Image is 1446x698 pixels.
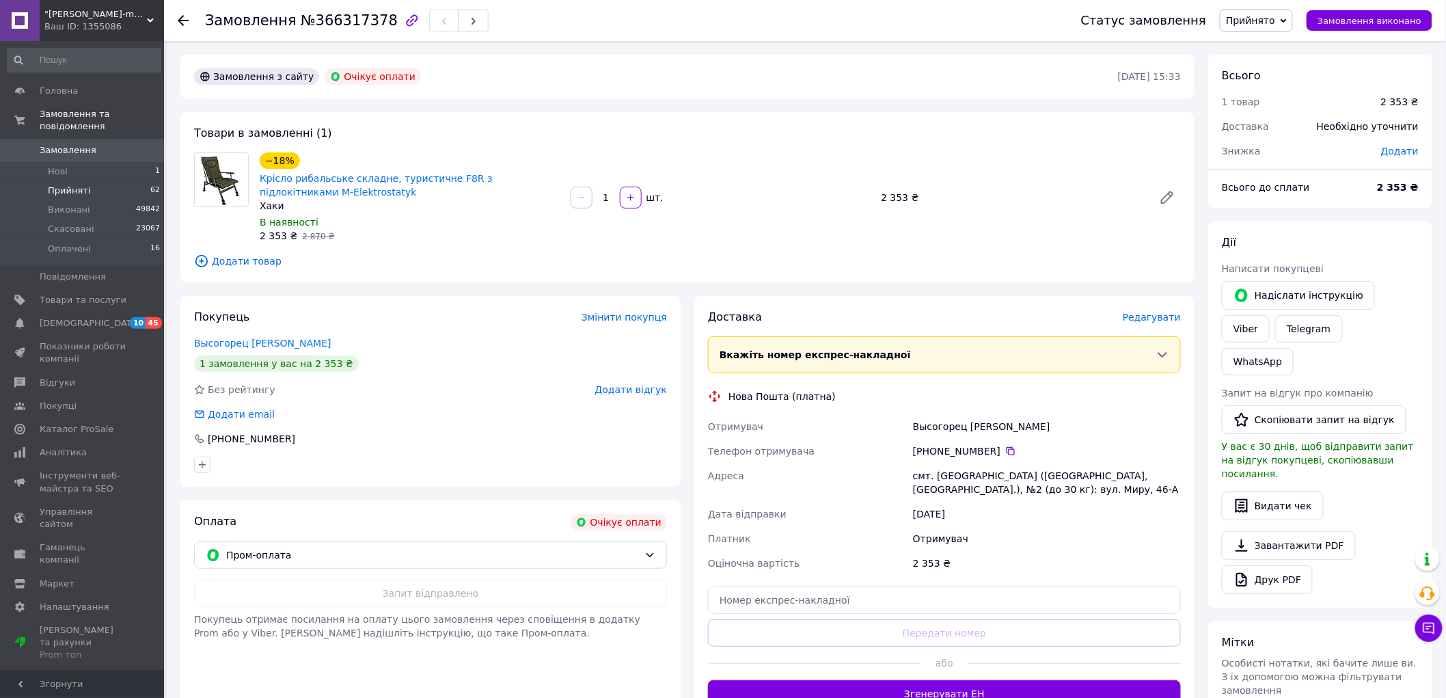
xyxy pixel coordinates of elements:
[146,317,161,329] span: 45
[913,444,1181,458] div: [PHONE_NUMBER]
[206,407,276,421] div: Додати email
[1222,565,1313,594] a: Друк PDF
[1222,146,1261,157] span: Знижка
[1226,15,1275,26] span: Прийнято
[193,407,276,421] div: Додати email
[920,656,968,670] span: або
[48,204,90,216] span: Виконані
[260,199,560,213] div: Хаки
[136,204,160,216] span: 49842
[725,390,839,403] div: Нова Пошта (платна)
[194,126,332,139] span: Товари в замовленні (1)
[40,271,106,283] span: Повідомлення
[595,384,667,395] span: Додати відгук
[1222,531,1356,560] a: Завантажити PDF
[194,338,331,349] a: Высогорец [PERSON_NAME]
[325,68,421,85] div: Очікує оплати
[1381,146,1419,157] span: Додати
[40,446,87,459] span: Аналітика
[206,432,297,446] div: [PHONE_NUMBER]
[1222,388,1374,399] span: Запит на відгук про компанію
[40,541,126,566] span: Гаманець компанії
[1275,315,1342,343] a: Telegram
[1222,441,1414,479] span: У вас є 30 днів, щоб відправити запит на відгук покупцеві, скопіювавши посилання.
[40,108,164,133] span: Замовлення та повідомлення
[1123,312,1181,323] span: Редагувати
[720,349,911,360] span: Вкажіть номер експрес-накладної
[708,310,762,323] span: Доставка
[1381,95,1419,109] div: 2 353 ₴
[194,580,667,607] button: Запит відправлено
[910,526,1184,551] div: Отримувач
[302,232,334,241] span: 2 870 ₴
[155,165,160,178] span: 1
[150,185,160,197] span: 62
[200,153,243,206] img: Крісло рибальське складне, туристичне F8R з підлокітниками M-Elektrostatyk
[1309,111,1427,142] div: Необхідно уточнити
[226,548,639,563] span: Пром-оплата
[40,144,96,157] span: Замовлення
[910,464,1184,502] div: смт. [GEOGRAPHIC_DATA] ([GEOGRAPHIC_DATA], [GEOGRAPHIC_DATA].), №2 (до 30 кг): вул. Миру, 46-А
[1222,348,1294,375] a: WhatsApp
[708,587,1181,614] input: Номер експрес-накладної
[1154,184,1181,211] a: Редагувати
[48,243,91,255] span: Оплачені
[301,12,398,29] span: №366317378
[875,188,1148,207] div: 2 353 ₴
[1415,615,1443,642] button: Чат з покупцем
[48,223,94,235] span: Скасовані
[260,217,318,228] span: В наявності
[44,8,147,21] span: "Megal-mebli" Інтернет-магазин меблів та товарів для дому
[582,312,667,323] span: Змінити покупця
[40,649,126,661] div: Prom топ
[194,68,319,85] div: Замовлення з сайту
[1222,121,1269,132] span: Доставка
[1222,263,1324,274] span: Написати покупцеві
[130,317,146,329] span: 10
[708,558,800,569] span: Оціночна вартість
[1118,71,1181,82] time: [DATE] 15:33
[1222,96,1260,107] span: 1 товар
[40,340,126,365] span: Показники роботи компанії
[1307,10,1432,31] button: Замовлення виконано
[1222,315,1270,343] a: Viber
[178,14,189,27] div: Повернутися назад
[40,578,74,590] span: Маркет
[1081,14,1207,27] div: Статус замовлення
[1377,182,1419,193] b: 2 353 ₴
[40,317,141,330] span: [DEMOGRAPHIC_DATA]
[194,515,236,528] span: Оплата
[260,152,300,169] div: −18%
[40,85,78,97] span: Головна
[1222,182,1310,193] span: Всього до сплати
[150,243,160,255] span: 16
[910,502,1184,526] div: [DATE]
[136,223,160,235] span: 23067
[40,294,126,306] span: Товари та послуги
[1222,405,1406,434] button: Скопіювати запит на відгук
[40,470,126,494] span: Інструменти веб-майстра та SEO
[40,506,126,531] span: Управління сайтом
[1222,492,1324,520] button: Видати чек
[910,551,1184,576] div: 2 353 ₴
[40,423,113,435] span: Каталог ProSale
[643,191,665,204] div: шт.
[1222,281,1375,310] button: Надіслати інструкцію
[260,230,297,241] span: 2 353 ₴
[205,12,297,29] span: Замовлення
[1222,236,1236,249] span: Дії
[708,533,751,544] span: Платник
[260,173,493,198] a: Крісло рибальське складне, туристичне F8R з підлокітниками M-Elektrostatyk
[208,384,275,395] span: Без рейтингу
[571,514,667,531] div: Очікує оплати
[7,48,161,72] input: Пошук
[40,377,75,389] span: Відгуки
[1222,636,1255,649] span: Мітки
[708,470,744,481] span: Адреса
[48,185,90,197] span: Прийняті
[40,601,109,613] span: Налаштування
[1222,69,1261,82] span: Всього
[194,254,1181,269] span: Додати товар
[194,614,640,639] span: Покупець отримає посилання на оплату цього замовлення через сповіщення в додатку Prom або у Viber...
[1222,658,1417,696] span: Особисті нотатки, які бачите лише ви. З їх допомогою можна фільтрувати замовлення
